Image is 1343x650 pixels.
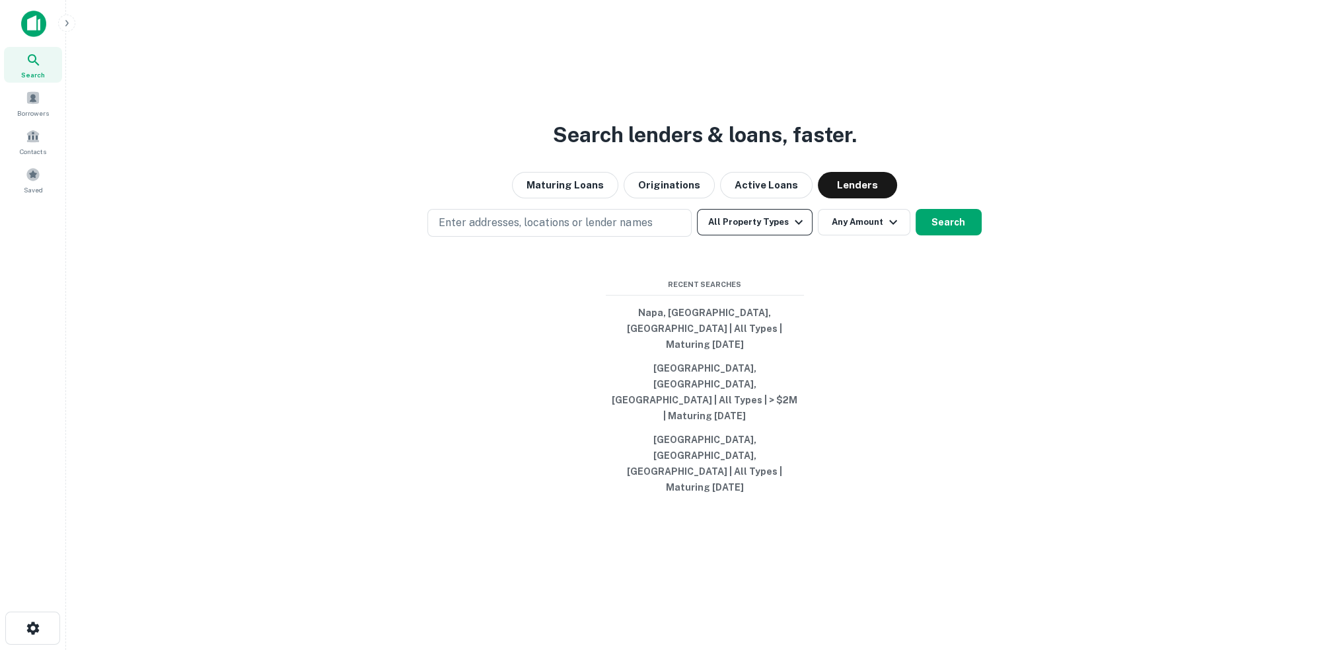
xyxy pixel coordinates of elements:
p: Enter addresses, locations or lender names [439,215,652,231]
button: All Property Types [697,209,812,235]
button: Any Amount [818,209,910,235]
button: Maturing Loans [512,172,618,198]
span: Contacts [20,146,46,157]
button: Originations [624,172,715,198]
button: [GEOGRAPHIC_DATA], [GEOGRAPHIC_DATA], [GEOGRAPHIC_DATA] | All Types | Maturing [DATE] [606,428,804,499]
button: Enter addresses, locations or lender names [427,209,692,237]
span: Saved [24,184,43,195]
a: Search [4,47,62,83]
button: Lenders [818,172,897,198]
a: Contacts [4,124,62,159]
button: Search [916,209,982,235]
button: [GEOGRAPHIC_DATA], [GEOGRAPHIC_DATA], [GEOGRAPHIC_DATA] | All Types | > $2M | Maturing [DATE] [606,356,804,428]
button: Active Loans [720,172,813,198]
span: Search [21,69,45,80]
iframe: Chat Widget [1277,544,1343,608]
h3: Search lenders & loans, faster. [553,119,857,151]
span: Borrowers [17,108,49,118]
img: capitalize-icon.png [21,11,46,37]
button: Napa, [GEOGRAPHIC_DATA], [GEOGRAPHIC_DATA] | All Types | Maturing [DATE] [606,301,804,356]
a: Saved [4,162,62,198]
a: Borrowers [4,85,62,121]
span: Recent Searches [606,279,804,290]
